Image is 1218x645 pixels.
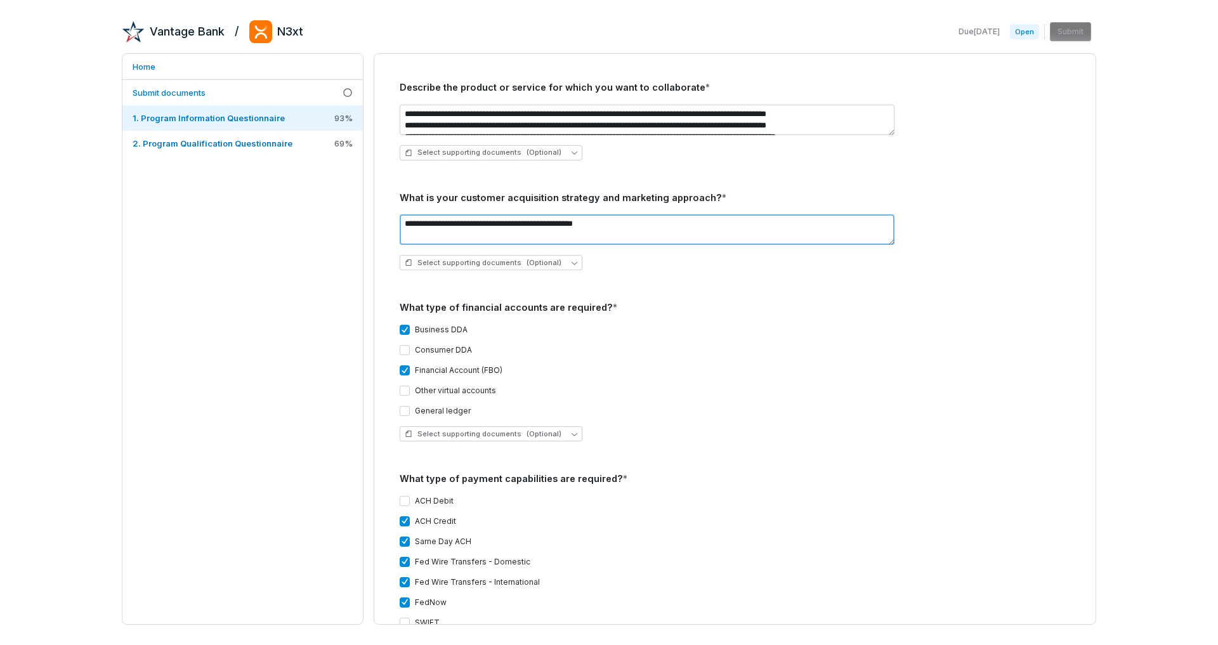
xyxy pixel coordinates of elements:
a: Submit documents [122,80,363,105]
div: What type of financial accounts are required? [400,301,1070,315]
label: Same Day ACH [415,537,471,547]
label: Consumer DDA [415,345,472,355]
a: Home [122,54,363,79]
span: Select supporting documents [405,148,561,157]
span: 1. Program Information Questionnaire [133,113,285,123]
span: (Optional) [527,148,561,157]
label: Fed Wire Transfers - Domestic [415,557,530,567]
span: Open [1010,24,1039,39]
div: Describe the product or service for which you want to collaborate [400,81,1070,94]
span: (Optional) [527,429,561,439]
label: Financial Account (FBO) [415,365,502,375]
h2: N3xt [277,23,303,40]
span: (Optional) [527,258,561,268]
label: Other virtual accounts [415,386,496,396]
span: Select supporting documents [405,258,561,268]
label: ACH Credit [415,516,456,526]
label: Business DDA [415,325,468,335]
a: 2. Program Qualification Questionnaire69% [122,131,363,156]
span: Select supporting documents [405,429,561,439]
a: 1. Program Information Questionnaire93% [122,105,363,131]
span: Due [DATE] [959,27,1000,37]
h2: / [235,20,239,39]
span: 93 % [334,112,353,124]
div: What is your customer acquisition strategy and marketing approach? [400,191,1070,205]
div: What type of payment capabilities are required? [400,472,1070,486]
label: FedNow [415,597,447,608]
label: ACH Debit [415,496,454,506]
span: Submit documents [133,88,206,98]
label: SWIFT [415,618,440,628]
span: 2. Program Qualification Questionnaire [133,138,292,148]
span: 69 % [334,138,353,149]
label: Fed Wire Transfers - International [415,577,540,587]
label: General ledger [415,406,471,416]
h2: Vantage Bank [150,23,225,40]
